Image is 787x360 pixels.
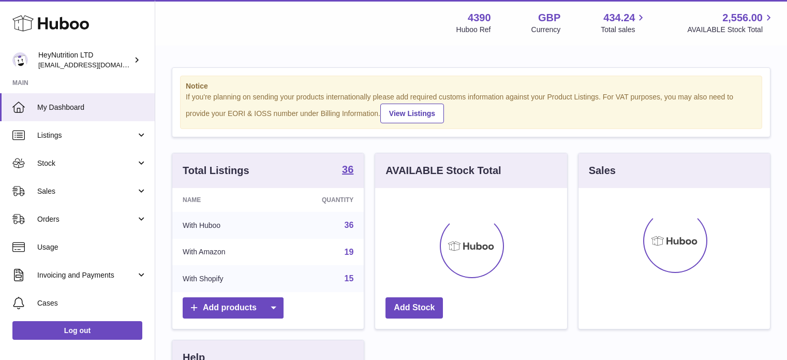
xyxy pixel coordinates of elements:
a: View Listings [380,104,444,123]
td: With Shopify [172,265,277,292]
a: 19 [345,248,354,256]
a: 15 [345,274,354,283]
a: 2,556.00 AVAILABLE Stock Total [687,11,775,35]
a: 36 [342,164,353,177]
img: info@heynutrition.com [12,52,28,68]
strong: Notice [186,81,756,91]
div: Currency [531,25,561,35]
span: Invoicing and Payments [37,270,136,280]
strong: 4390 [468,11,491,25]
span: [EMAIL_ADDRESS][DOMAIN_NAME] [38,61,152,69]
a: Add products [183,297,284,319]
span: Listings [37,131,136,140]
strong: GBP [538,11,560,25]
th: Name [172,188,277,212]
a: Log out [12,321,142,340]
div: If you're planning on sending your products internationally please add required customs informati... [186,92,756,123]
h3: Sales [589,164,616,178]
div: HeyNutrition LTD [38,50,131,70]
h3: AVAILABLE Stock Total [385,164,501,178]
span: AVAILABLE Stock Total [687,25,775,35]
span: Sales [37,186,136,196]
a: 36 [345,221,354,229]
th: Quantity [277,188,364,212]
div: Huboo Ref [456,25,491,35]
a: Add Stock [385,297,443,319]
span: Usage [37,242,147,252]
a: 434.24 Total sales [601,11,647,35]
span: Cases [37,298,147,308]
span: My Dashboard [37,103,147,112]
span: Orders [37,214,136,224]
span: 434.24 [603,11,635,25]
strong: 36 [342,164,353,175]
span: Total sales [601,25,647,35]
td: With Amazon [172,239,277,266]
td: With Huboo [172,212,277,239]
span: Stock [37,159,136,168]
h3: Total Listings [183,164,249,178]
span: 2,556.00 [722,11,763,25]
